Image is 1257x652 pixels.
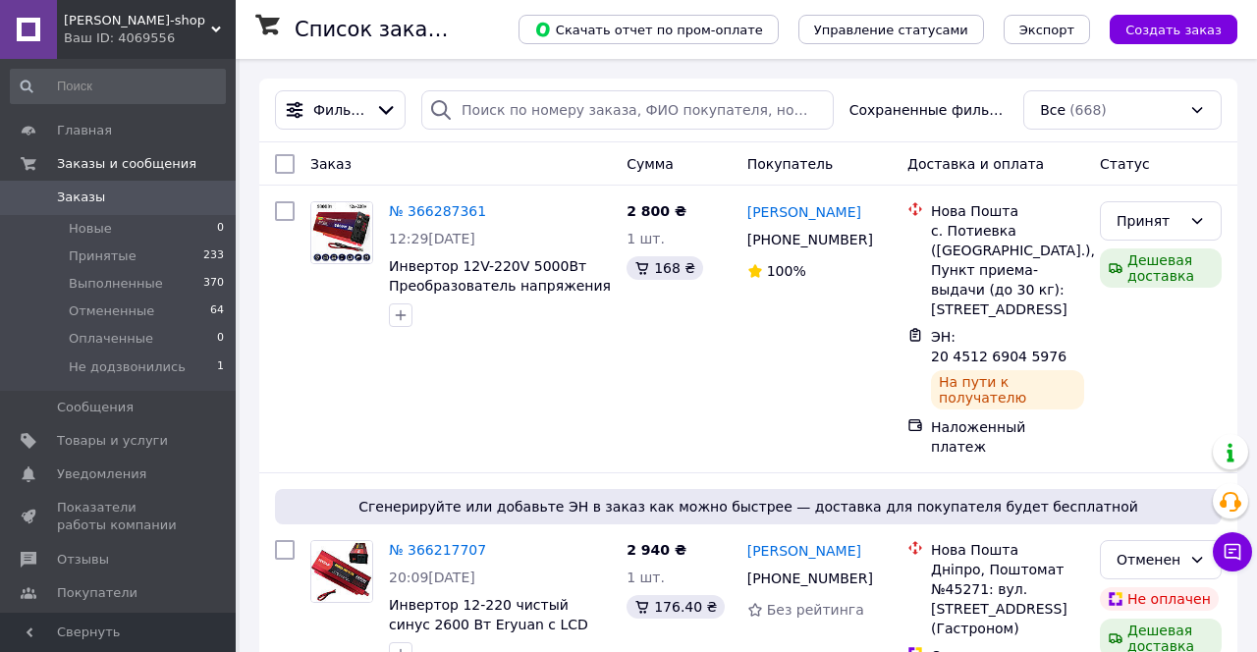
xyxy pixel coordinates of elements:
[57,399,134,416] span: Сообщения
[1117,210,1181,232] div: Принят
[313,100,367,120] span: Фильтры
[57,155,196,173] span: Заказы и сообщения
[798,15,984,44] button: Управление статусами
[310,540,373,603] a: Фото товару
[295,18,464,41] h1: Список заказов
[747,202,861,222] a: [PERSON_NAME]
[627,570,665,585] span: 1 шт.
[69,275,163,293] span: Выполненные
[849,100,1009,120] span: Сохраненные фильтры:
[627,231,665,246] span: 1 шт.
[57,499,182,534] span: Показатели работы компании
[311,202,372,263] img: Фото товару
[1004,15,1090,44] button: Экспорт
[907,156,1044,172] span: Доставка и оплата
[57,189,105,206] span: Заказы
[57,551,109,569] span: Отзывы
[1110,15,1237,44] button: Создать заказ
[1213,532,1252,571] button: Чат с покупателем
[931,560,1084,638] div: Дніпро, Поштомат №45271: вул. [STREET_ADDRESS] (Гастроном)
[1040,100,1066,120] span: Все
[64,12,211,29] span: Hugo-shop
[627,542,686,558] span: 2 940 ₴
[627,256,703,280] div: 168 ₴
[57,432,168,450] span: Товары и услуги
[421,90,834,130] input: Поиск по номеру заказа, ФИО покупателя, номеру телефона, Email, номеру накладной
[743,226,876,253] div: [PHONE_NUMBER]
[743,565,876,592] div: [PHONE_NUMBER]
[931,417,1084,457] div: Наложенный платеж
[203,247,224,265] span: 233
[1069,102,1107,118] span: (668)
[69,358,186,376] span: Не додзвонились
[64,29,236,47] div: Ваш ID: 4069556
[69,330,153,348] span: Оплаченные
[1100,248,1222,288] div: Дешевая доставка
[389,231,475,246] span: 12:29[DATE]
[767,263,806,279] span: 100%
[1019,23,1074,37] span: Экспорт
[57,122,112,139] span: Главная
[283,497,1214,516] span: Сгенерируйте или добавьте ЭН в заказ как можно быстрее — доставка для покупателя будет бесплатной
[931,370,1084,409] div: На пути к получателю
[747,541,861,561] a: [PERSON_NAME]
[57,465,146,483] span: Уведомления
[69,302,154,320] span: Отмененные
[814,23,968,37] span: Управление статусами
[389,570,475,585] span: 20:09[DATE]
[534,21,763,38] span: Скачать отчет по пром-оплате
[217,358,224,376] span: 1
[389,258,611,333] a: Инвертор 12V-220V 5000Вт Преобразователь напряжения Eryuan c LCD экраном для дома и авто
[217,330,224,348] span: 0
[69,247,137,265] span: Принятые
[69,220,112,238] span: Новые
[203,275,224,293] span: 370
[310,156,352,172] span: Заказ
[931,221,1084,319] div: с. Потиевка ([GEOGRAPHIC_DATA].), Пункт приема-выдачи (до 30 кг): [STREET_ADDRESS]
[1100,156,1150,172] span: Статус
[1090,21,1237,36] a: Создать заказ
[217,220,224,238] span: 0
[519,15,779,44] button: Скачать отчет по пром-оплате
[10,69,226,104] input: Поиск
[931,540,1084,560] div: Нова Пошта
[627,595,725,619] div: 176.40 ₴
[627,203,686,219] span: 2 800 ₴
[389,542,486,558] a: № 366217707
[1100,587,1219,611] div: Не оплачен
[311,541,372,602] img: Фото товару
[1125,23,1222,37] span: Создать заказ
[1117,549,1181,570] div: Отменен
[931,329,1066,364] span: ЭН: 20 4512 6904 5976
[57,584,137,602] span: Покупатели
[627,156,674,172] span: Сумма
[767,602,864,618] span: Без рейтинга
[747,156,834,172] span: Покупатель
[310,201,373,264] a: Фото товару
[210,302,224,320] span: 64
[389,203,486,219] a: № 366287361
[931,201,1084,221] div: Нова Пошта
